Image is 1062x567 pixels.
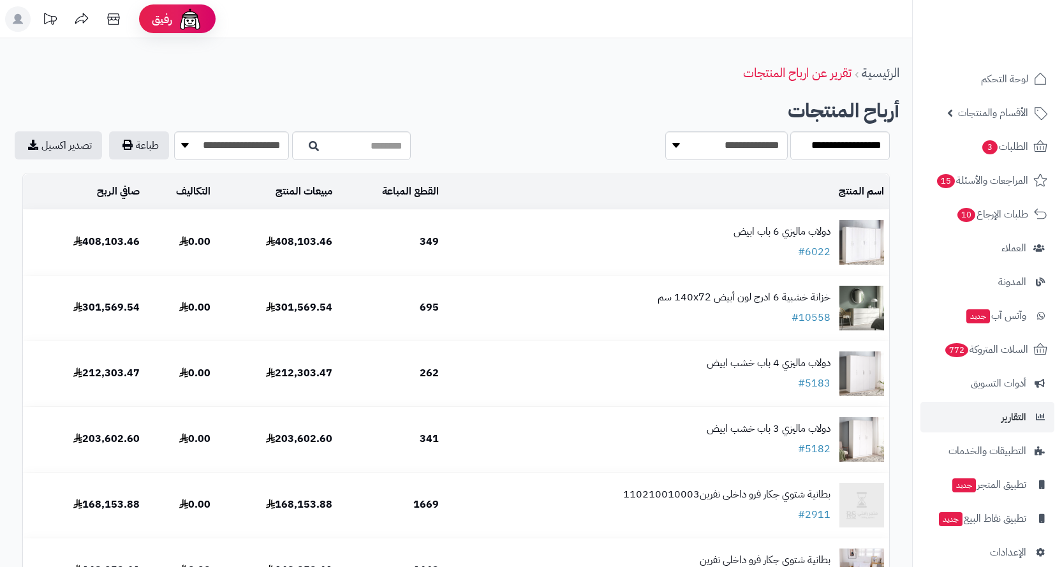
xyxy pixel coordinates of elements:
[73,431,140,446] b: 203,602.60
[981,138,1028,156] span: الطلبات
[839,351,884,396] img: 1662047414-4-100x100.png
[981,70,1028,88] span: لوحة التحكم
[1001,239,1026,257] span: العملاء
[936,173,955,188] span: 15
[623,487,830,502] p: بطانية شتوي جكار فرو داخلى نفرين110210010003
[920,503,1054,534] a: تطبيق نقاط البيعجديد
[939,512,962,526] span: جديد
[792,310,830,325] a: #10558
[420,234,439,249] b: 349
[920,436,1054,466] a: التطبيقات والخدمات
[734,225,830,239] p: دولاب ماليزي 6 باب ابيض
[956,205,1028,223] span: طلبات الإرجاع
[707,422,830,436] p: دولاب ماليزي 3 باب خشب ابيض
[920,199,1054,230] a: طلبات الإرجاع10
[179,365,210,381] b: 0.00
[216,174,337,209] td: مبيعات المنتج
[920,233,1054,263] a: العملاء
[266,234,332,249] b: 408,103.46
[839,220,884,265] img: 1691316477-55-100x100.jpg
[920,300,1054,331] a: وآتس آبجديد
[965,307,1026,325] span: وآتس آب
[266,497,332,512] b: 168,153.88
[1001,408,1026,426] span: التقارير
[966,309,990,323] span: جديد
[152,11,172,27] span: رفيق
[951,476,1026,494] span: تطبيق المتجر
[952,478,976,492] span: جديد
[266,365,332,381] b: 212,303.47
[73,234,140,249] b: 408,103.46
[266,431,332,446] b: 203,602.60
[958,104,1028,122] span: الأقسام والمنتجات
[145,174,216,209] td: التكاليف
[420,365,439,381] b: 262
[920,267,1054,297] a: المدونة
[73,365,140,381] b: 212,303.47
[707,356,830,371] p: دولاب ماليزي 4 باب خشب ابيض
[920,402,1054,432] a: التقارير
[920,469,1054,500] a: تطبيق المتجرجديد
[920,131,1054,162] a: الطلبات3
[920,165,1054,196] a: المراجعات والأسئلة15
[798,441,830,457] a: #5182
[798,507,830,522] a: #2911
[337,174,444,209] td: القطع المباعة
[658,290,830,305] p: خزانة خشبية 6 ادرج لون أبيض 140x72 سم
[944,341,1028,358] span: السلات المتروكة
[266,300,332,315] b: 301,569.54
[109,131,169,159] button: طباعة
[920,368,1054,399] a: أدوات التسويق
[798,376,830,391] a: #5183
[920,334,1054,365] a: السلات المتروكة772
[179,300,210,315] b: 0.00
[839,483,884,527] img: no_image-100x100.png
[936,172,1028,189] span: المراجعات والأسئلة
[982,140,998,154] span: 3
[938,510,1026,527] span: تطبيق نقاط البيع
[990,543,1026,561] span: الإعدادات
[73,300,140,315] b: 301,569.54
[179,431,210,446] b: 0.00
[34,6,66,35] a: تحديثات المنصة
[839,417,884,462] img: 1662047385-3-100x100.png
[413,497,439,512] b: 1669
[971,374,1026,392] span: أدوات التسويق
[920,64,1054,94] a: لوحة التحكم
[15,131,102,159] a: تصدير اكسيل
[420,431,439,446] b: 341
[23,174,145,209] td: صافي الربح
[420,300,439,315] b: 695
[975,22,1050,49] img: logo-2.png
[743,63,852,82] a: تقرير عن ارباح المنتجات
[948,442,1026,460] span: التطبيقات والخدمات
[945,342,969,357] span: 772
[177,6,203,32] img: ai-face.png
[798,244,830,260] a: #6022
[444,174,889,209] td: اسم المنتج
[179,234,210,249] b: 0.00
[73,497,140,512] b: 168,153.88
[839,286,884,330] img: 1746709299-1702541934053-68567865785768-1000x1000-100x100.jpg
[957,207,976,222] span: 10
[998,273,1026,291] span: المدونة
[788,96,899,126] b: أرباح المنتجات
[862,63,899,82] a: الرئيسية
[179,497,210,512] b: 0.00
